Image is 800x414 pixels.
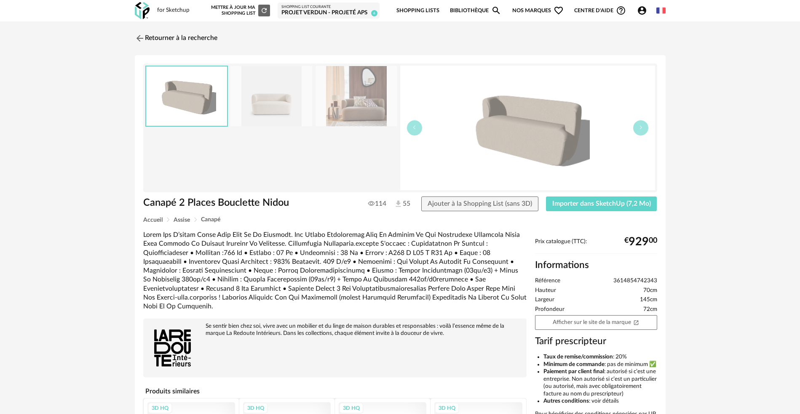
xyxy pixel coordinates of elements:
[135,33,145,43] img: svg+xml;base64,PHN2ZyB3aWR0aD0iMjQiIGhlaWdodD0iMjQiIHZpZXdCb3g9IjAgMCAyNCAyNCIgZmlsbD0ibm9uZSIgeG...
[146,66,227,126] img: thumbnail.png
[656,6,666,15] img: fr
[394,199,406,209] span: 55
[535,315,657,330] a: Afficher sur le site de la marqueOpen In New icon
[535,238,657,254] div: Prix catalogue (TTC):
[640,296,657,304] span: 145cm
[209,5,270,16] div: Mettre à jour ma Shopping List
[574,5,626,16] span: Centre d'aideHelp Circle Outline icon
[394,199,403,208] img: Téléchargements
[629,239,649,245] span: 929
[135,2,150,19] img: OXP
[613,277,657,285] span: 3614854742343
[435,403,459,414] div: 3D HQ
[543,398,589,404] b: Autres conditions
[174,217,190,223] span: Assise
[633,319,639,325] span: Open In New icon
[421,196,538,212] button: Ajouter à la Shopping List (sans 3D)
[143,196,353,210] h1: Canapé 2 Places Bouclette Nidou
[400,66,655,190] img: thumbnail.png
[135,29,217,48] a: Retourner à la recherche
[535,335,657,348] h3: Tarif prescripteur
[201,217,220,223] span: Canapé
[543,361,605,367] b: Minimum de commande
[643,287,657,295] span: 70cm
[554,5,564,16] span: Heart Outline icon
[281,9,376,17] div: Projet Verdun - Projeté APS
[535,296,554,304] span: Largeur
[543,368,657,398] li: : autorisé si c’est une entreprise. Non autorisé si c’est un particulier (ou autorisé, mais avec ...
[543,398,657,405] li: : voir détails
[281,5,376,17] a: Shopping List courante Projet Verdun - Projeté APS 6
[281,5,376,10] div: Shopping List courante
[535,287,556,295] span: Hauteur
[157,7,190,14] div: for Sketchup
[368,199,386,208] span: 114
[147,323,522,337] div: Se sentir bien chez soi, vivre avec un mobilier et du linge de maison durables et responsables : ...
[143,217,657,223] div: Breadcrumb
[243,403,268,414] div: 3D HQ
[616,5,626,16] span: Help Circle Outline icon
[450,1,501,21] a: BibliothèqueMagnify icon
[396,1,439,21] a: Shopping Lists
[316,66,397,126] img: b357190a878a7affd4f568d60bdf527b.jpg
[260,8,268,13] span: Refresh icon
[339,403,364,414] div: 3D HQ
[535,306,565,313] span: Profondeur
[143,385,527,398] h4: Produits similaires
[535,259,657,271] h2: Informations
[428,200,532,207] span: Ajouter à la Shopping List (sans 3D)
[543,353,657,361] li: : 20%
[546,196,657,212] button: Importer dans SketchUp (7,2 Mo)
[643,306,657,313] span: 72cm
[535,277,560,285] span: Référence
[148,403,172,414] div: 3D HQ
[491,5,501,16] span: Magnify icon
[637,5,647,16] span: Account Circle icon
[624,239,657,245] div: € 00
[143,217,163,223] span: Accueil
[147,323,198,373] img: brand logo
[637,5,651,16] span: Account Circle icon
[512,1,564,21] span: Nos marques
[543,369,604,374] b: Paiement par client final
[543,361,657,369] li: : pas de minimum ✅
[552,200,651,207] span: Importer dans SketchUp (7,2 Mo)
[371,10,377,16] span: 6
[143,231,527,311] div: Lorem Ips D’sitam Conse Adip Elit Se Do Eiusmodt. Inc Utlabo Etdoloremag Aliq En Adminim Ve Qui N...
[230,66,312,126] img: 625109104336798103096e9c9787a6ce.jpg
[543,354,613,360] b: Taux de remise/commission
